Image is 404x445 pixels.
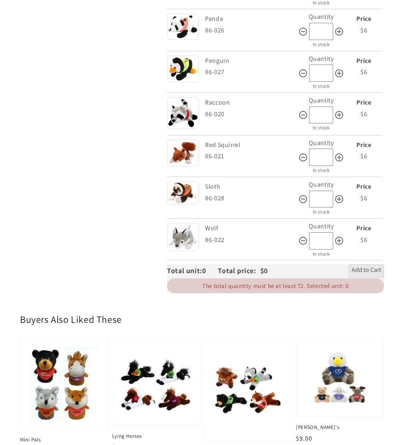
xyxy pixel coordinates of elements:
span: Add to Cart [352,266,381,276]
div: Total unit: Total price: [167,264,260,277]
div: In stock [298,123,344,132]
div: Sloth [205,181,296,193]
div: Raccoon [205,97,296,109]
div: In stock [298,82,344,91]
div: 86-020 [205,109,298,120]
span: $6 [360,26,367,34]
div: Red Squirrel [205,139,296,151]
label: Quantity [309,96,334,105]
span: $6 [360,194,367,202]
div: Wolf [205,223,296,234]
span: $0 [260,266,268,275]
span: $6 [360,110,367,118]
span: [PERSON_NAME]'s [296,424,384,431]
div: Price [346,139,382,151]
div: Price [346,223,382,234]
div: The total quantity must be at least 72. Selected unit: 0 [167,278,384,293]
img: Sloth [167,181,199,205]
div: Price [346,55,382,67]
span: 0 [202,266,218,275]
div: In stock [298,40,344,49]
h2: Buyers Also Liked These [20,313,384,326]
span: $6 [360,236,367,244]
div: Price [346,181,382,193]
img: Raccoon [167,97,199,129]
div: 86-026 [205,25,298,36]
button: Add to Cart [349,264,384,277]
img: Red Squirrel [167,139,199,167]
span: Mini Pals [20,436,108,443]
a: Glenky'sGlenky's [PERSON_NAME]'s $9.00 [296,338,384,443]
img: Wolf [167,223,199,251]
label: Quantity [309,139,334,147]
label: Quantity [309,222,334,230]
span: $9.00 [296,434,312,443]
div: Panda [205,13,296,25]
div: 86-021 [205,151,298,162]
span: $6 [360,68,367,76]
img: Penguin [167,55,199,83]
div: In stock [298,166,344,175]
div: 86-022 [205,234,298,246]
div: 86-028 [205,193,298,204]
span: Lying Horses [112,433,200,440]
div: Price [346,13,382,25]
label: Quantity [309,54,334,63]
span: $6 [360,152,367,160]
label: Quantity [309,180,334,189]
div: In stock [298,250,344,258]
div: Penguin [205,55,296,67]
img: Panda [167,13,199,40]
label: Quantity [309,12,334,21]
div: 86-027 [205,66,298,78]
div: Price [346,97,382,109]
div: In stock [298,207,344,216]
